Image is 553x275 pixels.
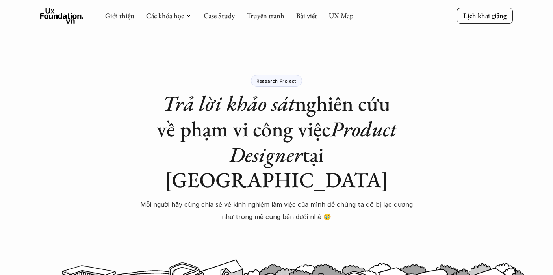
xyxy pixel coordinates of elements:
[463,11,507,20] p: Lịch khai giảng
[329,11,354,20] a: UX Map
[296,11,317,20] a: Bài viết
[229,115,401,168] em: Product Designer
[105,11,134,20] a: Giới thiệu
[256,78,297,84] p: Research Project
[139,91,414,193] h1: nghiên cứu về phạm vi công việc tại [GEOGRAPHIC_DATA]
[204,11,235,20] a: Case Study
[247,11,284,20] a: Truyện tranh
[139,199,414,223] p: Mỗi người hãy cùng chia sẻ về kinh nghiệm làm việc của mình để chúng ta đỡ bị lạc đường như trong...
[146,11,184,20] a: Các khóa học
[163,89,295,117] em: Trả lời khảo sát
[457,8,513,23] a: Lịch khai giảng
